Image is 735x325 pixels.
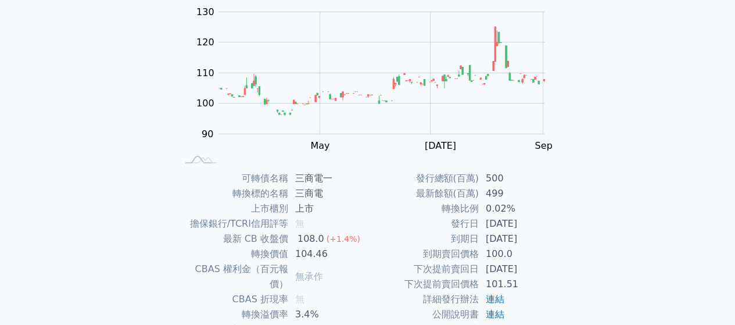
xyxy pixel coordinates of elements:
td: 上市櫃別 [177,201,288,216]
g: Chart [190,6,562,175]
td: [DATE] [479,231,558,247]
span: (+1.4%) [327,234,360,244]
td: 轉換價值 [177,247,288,262]
td: 詳細發行辦法 [368,292,479,307]
td: 499 [479,186,558,201]
td: 發行總額(百萬) [368,171,479,186]
tspan: Sep [535,140,552,151]
td: 公開說明書 [368,307,479,322]
td: 100.0 [479,247,558,262]
tspan: 120 [196,37,214,48]
td: 三商電一 [288,171,368,186]
td: CBAS 折現率 [177,292,288,307]
span: 無 [295,294,304,305]
td: 最新餘額(百萬) [368,186,479,201]
td: 下次提前賣回日 [368,262,479,277]
td: 發行日 [368,216,479,231]
td: 下次提前賣回價格 [368,277,479,292]
td: 3.4% [288,307,368,322]
td: CBAS 權利金（百元報價） [177,262,288,292]
td: 轉換溢價率 [177,307,288,322]
tspan: May [310,140,329,151]
td: 上市 [288,201,368,216]
tspan: 100 [196,98,214,109]
tspan: 110 [196,67,214,78]
td: 101.51 [479,277,558,292]
td: 500 [479,171,558,186]
tspan: 130 [196,6,214,17]
td: 0.02% [479,201,558,216]
tspan: [DATE] [425,140,456,151]
td: 到期日 [368,231,479,247]
span: 無承作 [295,271,323,282]
td: 最新 CB 收盤價 [177,231,288,247]
a: 連結 [486,309,504,320]
td: 轉換標的名稱 [177,186,288,201]
td: [DATE] [479,262,558,277]
td: 到期賣回價格 [368,247,479,262]
span: 無 [295,218,304,229]
td: 可轉債名稱 [177,171,288,186]
td: 104.46 [288,247,368,262]
td: 轉換比例 [368,201,479,216]
tspan: 90 [202,128,213,140]
td: 三商電 [288,186,368,201]
td: 擔保銀行/TCRI信用評等 [177,216,288,231]
td: [DATE] [479,216,558,231]
div: 108.0 [295,231,327,247]
a: 連結 [486,294,504,305]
